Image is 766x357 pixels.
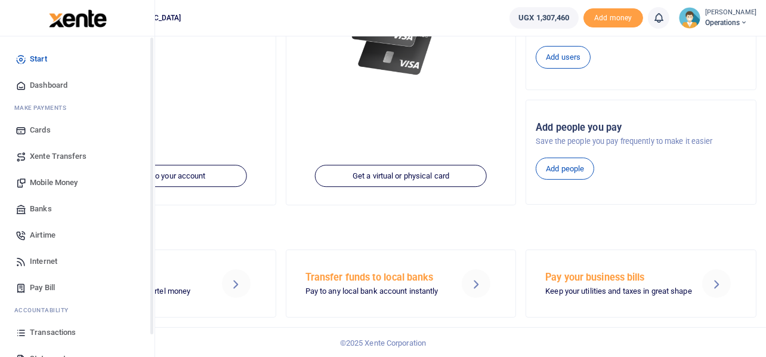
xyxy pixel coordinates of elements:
[45,221,756,234] h4: Make a transaction
[30,79,67,91] span: Dashboard
[315,165,487,187] a: Get a virtual or physical card
[20,103,67,112] span: ake Payments
[705,17,756,28] span: Operations
[75,165,246,187] a: Add funds to your account
[10,301,145,319] li: Ac
[10,170,145,196] a: Mobile Money
[10,275,145,301] a: Pay Bill
[49,10,107,27] img: logo-large
[286,250,517,318] a: Transfer funds to local banks Pay to any local bank account instantly
[30,203,52,215] span: Banks
[518,12,569,24] span: UGX 1,307,460
[536,122,746,134] h5: Add people you pay
[583,8,643,28] li: Toup your wallet
[30,327,76,338] span: Transactions
[536,158,594,180] a: Add people
[30,177,78,189] span: Mobile Money
[583,13,643,21] a: Add money
[30,150,87,162] span: Xente Transfers
[705,8,756,18] small: [PERSON_NAME]
[505,7,583,29] li: Wallet ballance
[30,124,51,136] span: Cards
[536,136,746,147] p: Save the people you pay frequently to make it easier
[10,319,145,346] a: Transactions
[305,272,446,284] h5: Transfer funds to local banks
[305,285,446,298] p: Pay to any local bank account instantly
[10,46,145,72] a: Start
[545,285,686,298] p: Keep your utilities and taxes in great shape
[48,13,107,22] a: logo-small logo-large logo-large
[536,46,591,69] a: Add users
[23,306,69,315] span: countability
[545,272,686,284] h5: Pay your business bills
[30,229,55,241] span: Airtime
[10,248,145,275] a: Internet
[509,7,578,29] a: UGX 1,307,460
[45,250,276,318] a: Send Mobile Money MTN mobile money and Airtel money
[10,99,145,117] li: M
[10,72,145,99] a: Dashboard
[10,117,145,143] a: Cards
[526,250,756,318] a: Pay your business bills Keep your utilities and taxes in great shape
[10,143,145,170] a: Xente Transfers
[679,7,700,29] img: profile-user
[679,7,756,29] a: profile-user [PERSON_NAME] Operations
[30,53,47,65] span: Start
[10,222,145,248] a: Airtime
[10,196,145,222] a: Banks
[583,8,643,28] span: Add money
[30,256,57,267] span: Internet
[30,282,55,294] span: Pay Bill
